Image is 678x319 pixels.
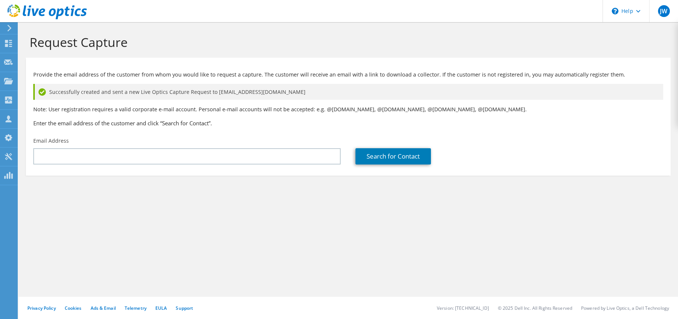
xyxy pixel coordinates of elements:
[581,305,669,311] li: Powered by Live Optics, a Dell Technology
[355,148,431,164] a: Search for Contact
[33,105,663,113] p: Note: User registration requires a valid corporate e-mail account. Personal e-mail accounts will ...
[27,305,56,311] a: Privacy Policy
[125,305,146,311] a: Telemetry
[498,305,572,311] li: © 2025 Dell Inc. All Rights Reserved
[30,34,663,50] h1: Request Capture
[658,5,670,17] span: JW
[155,305,167,311] a: EULA
[33,119,663,127] h3: Enter the email address of the customer and click “Search for Contact”.
[33,137,69,145] label: Email Address
[176,305,193,311] a: Support
[91,305,116,311] a: Ads & Email
[49,88,306,96] span: Successfully created and sent a new Live Optics Capture Request to [EMAIL_ADDRESS][DOMAIN_NAME]
[437,305,489,311] li: Version: [TECHNICAL_ID]
[612,8,618,14] svg: \n
[65,305,82,311] a: Cookies
[33,71,663,79] p: Provide the email address of the customer from whom you would like to request a capture. The cust...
